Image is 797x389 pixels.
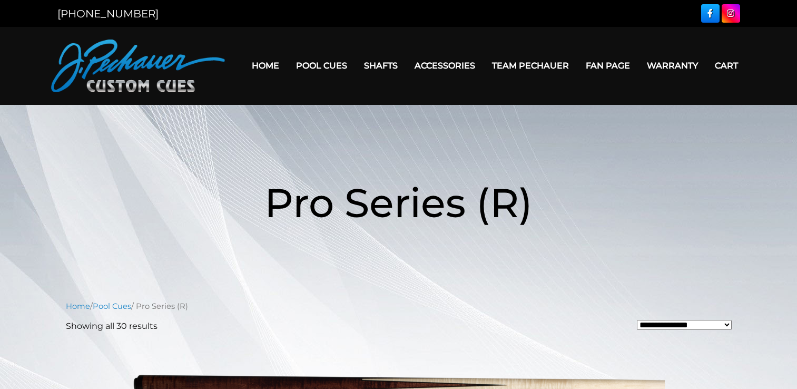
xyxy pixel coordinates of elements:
[637,320,732,330] select: Shop order
[406,52,484,79] a: Accessories
[356,52,406,79] a: Shafts
[243,52,288,79] a: Home
[51,40,225,92] img: Pechauer Custom Cues
[264,178,533,227] span: Pro Series (R)
[577,52,638,79] a: Fan Page
[706,52,746,79] a: Cart
[484,52,577,79] a: Team Pechauer
[66,302,90,311] a: Home
[66,300,732,312] nav: Breadcrumb
[93,302,131,311] a: Pool Cues
[288,52,356,79] a: Pool Cues
[638,52,706,79] a: Warranty
[66,320,158,333] p: Showing all 30 results
[57,7,159,20] a: [PHONE_NUMBER]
